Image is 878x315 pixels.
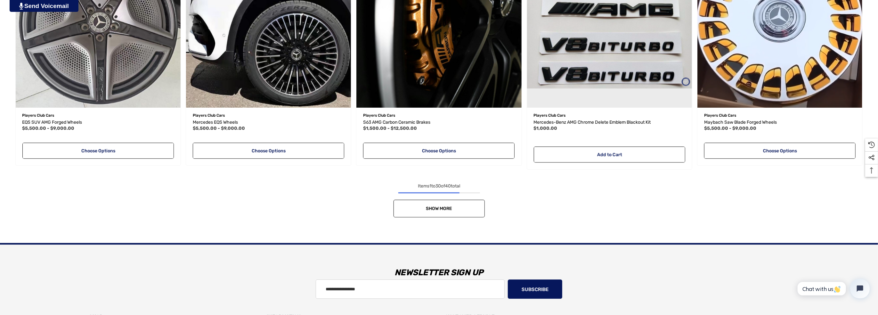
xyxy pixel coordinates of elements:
[534,111,685,120] p: Players Club Cars
[445,183,451,189] span: 40
[22,111,174,120] p: Players Club Cars
[22,120,82,125] span: EQS SUV AMG Forged Wheels
[394,200,485,217] a: Show More
[704,126,756,131] span: $5,500.00 - $9,000.00
[426,206,452,211] span: Show More
[704,143,856,159] a: Choose Options
[534,119,685,126] a: Mercedes-Benz AMG Chrome Delete Emblem Blackout Kit,$1,000.00
[865,167,878,174] svg: Top
[193,143,344,159] a: Choose Options
[13,182,865,190] div: Items to of total
[704,119,856,126] a: Maybach Saw Blade Forged Wheels,Price range from $5,500.00 to $9,000.00
[193,119,344,126] a: Mercedes EQS Wheels,Price range from $5,500.00 to $9,000.00
[508,279,562,299] button: Subscribe
[868,142,875,148] svg: Recently Viewed
[363,120,430,125] span: S63 AMG Carbon Ceramic Brakes
[429,183,431,189] span: 1
[193,120,238,125] span: Mercedes EQS Wheels
[534,146,685,162] a: Add to Cart
[193,126,245,131] span: $5,500.00 - $9,000.00
[22,119,174,126] a: EQS SUV AMG Forged Wheels,Price range from $5,500.00 to $9,000.00
[13,182,865,217] nav: pagination
[435,183,441,189] span: 30
[363,143,515,159] a: Choose Options
[363,111,515,120] p: Players Club Cars
[704,111,856,120] p: Players Club Cars
[83,263,795,282] h3: Newsletter Sign Up
[704,120,777,125] span: Maybach Saw Blade Forged Wheels
[22,143,174,159] a: Choose Options
[791,274,875,304] iframe: Tidio Chat
[534,120,651,125] span: Mercedes-Benz AMG Chrome Delete Emblem Blackout Kit
[363,126,417,131] span: $1,500.00 - $12,500.00
[534,126,557,131] span: $1,000.00
[868,154,875,161] svg: Social Media
[363,119,515,126] a: S63 AMG Carbon Ceramic Brakes,Price range from $1,500.00 to $12,500.00
[193,111,344,120] p: Players Club Cars
[22,126,75,131] span: $5,500.00 - $9,000.00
